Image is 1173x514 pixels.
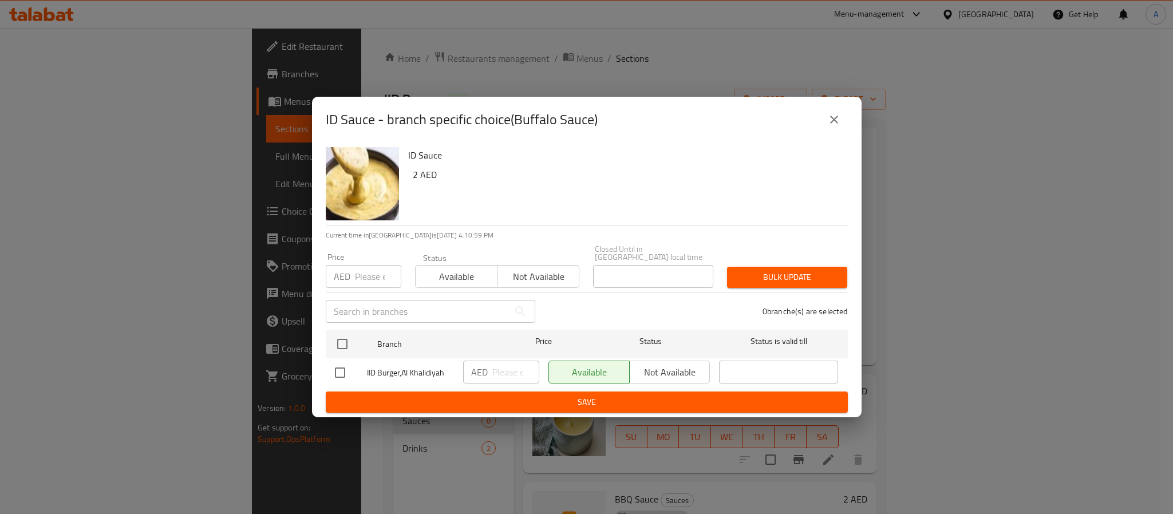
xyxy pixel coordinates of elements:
button: Bulk update [727,267,847,288]
p: 0 branche(s) are selected [763,306,848,317]
img: ID Sauce [326,147,399,220]
span: Status [591,334,710,349]
button: close [820,106,848,133]
span: Not available [502,268,575,285]
input: Search in branches [326,300,509,323]
span: Save [335,395,839,409]
h6: ID Sauce [408,147,839,163]
button: Available [415,265,497,288]
span: IID Burger,Al Khalidiyah [367,366,454,380]
h6: 2 AED [413,167,839,183]
span: Price [505,334,582,349]
span: Branch [377,337,496,351]
h2: ID Sauce - branch specific choice(Buffalo Sauce) [326,110,598,129]
p: AED [471,365,488,379]
p: Current time in [GEOGRAPHIC_DATA] is [DATE] 4:10:59 PM [326,230,848,240]
p: AED [334,270,350,283]
span: Available [420,268,493,285]
input: Please enter price [492,361,539,383]
input: Please enter price [355,265,401,288]
button: Save [326,392,848,413]
span: Status is valid till [719,334,838,349]
button: Not available [497,265,579,288]
span: Bulk update [736,270,838,284]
